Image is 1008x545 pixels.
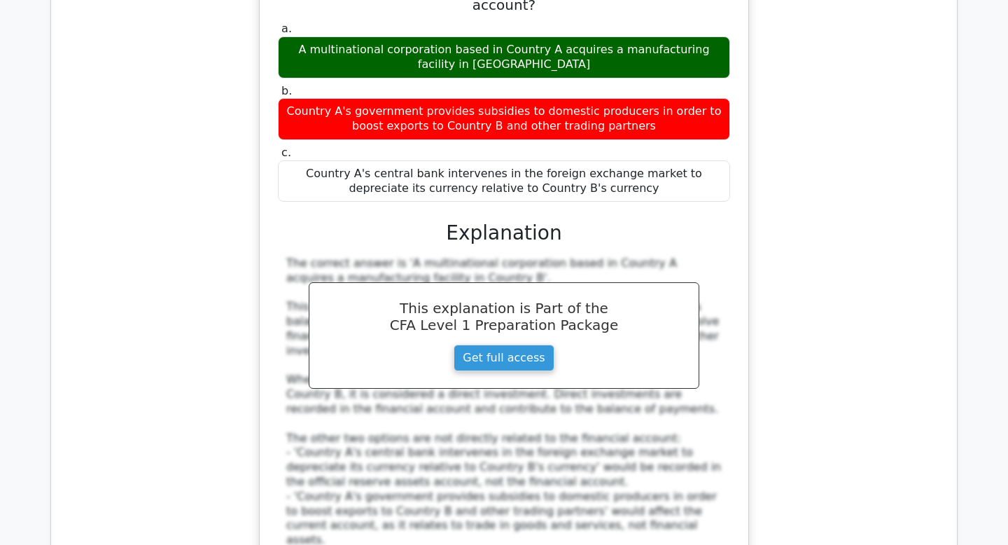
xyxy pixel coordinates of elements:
[454,345,554,371] a: Get full access
[281,22,292,35] span: a.
[278,98,730,140] div: Country A's government provides subsidies to domestic producers in order to boost exports to Coun...
[281,84,292,97] span: b.
[286,221,722,245] h3: Explanation
[281,146,291,159] span: c.
[278,160,730,202] div: Country A's central bank intervenes in the foreign exchange market to depreciate its currency rel...
[278,36,730,78] div: A multinational corporation based in Country A acquires a manufacturing facility in [GEOGRAPHIC_D...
